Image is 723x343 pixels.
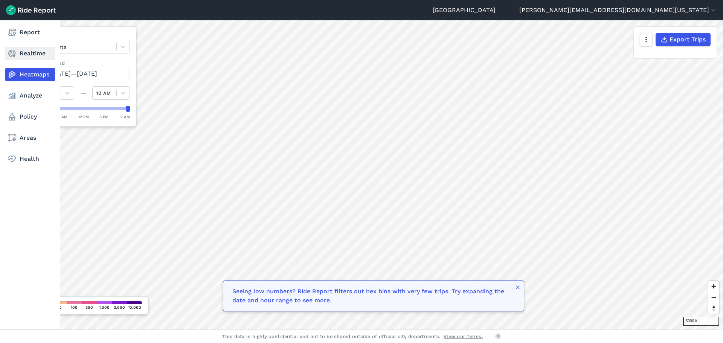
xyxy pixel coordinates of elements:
[37,59,130,67] label: Data Period
[5,47,55,60] a: Realtime
[444,333,483,340] a: View our Terms.
[37,67,130,80] button: [DATE]—[DATE]
[708,281,719,292] button: Zoom in
[58,113,67,120] div: 6 AM
[5,68,55,81] a: Heatmaps
[683,317,719,326] div: 5000 ft
[74,88,92,98] div: —
[519,6,717,15] button: [PERSON_NAME][EMAIL_ADDRESS][DOMAIN_NAME][US_STATE]
[24,20,723,329] canvas: Map
[50,70,97,77] span: [DATE]—[DATE]
[37,33,130,40] label: Data Type
[6,5,56,15] img: Ride Report
[656,33,711,46] button: Export Trips
[78,113,89,120] div: 12 PM
[5,152,55,166] a: Health
[433,6,496,15] a: [GEOGRAPHIC_DATA]
[708,292,719,303] button: Zoom out
[5,26,55,39] a: Report
[5,89,55,102] a: Analyze
[5,110,55,123] a: Policy
[99,113,108,120] div: 6 PM
[119,113,130,120] div: 12 AM
[5,131,55,145] a: Areas
[708,303,719,314] button: Reset bearing to north
[670,35,706,44] span: Export Trips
